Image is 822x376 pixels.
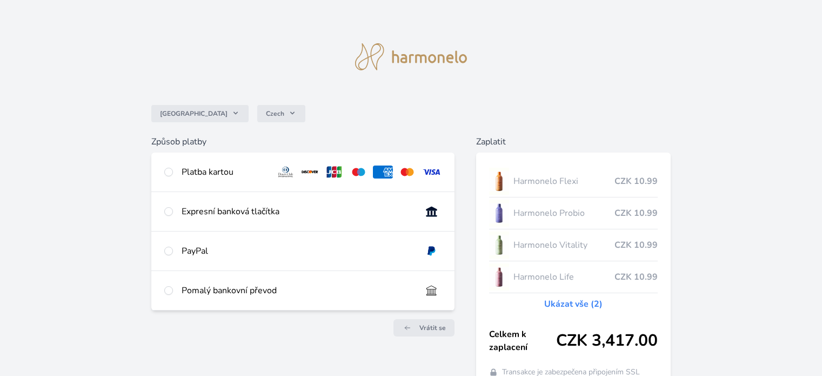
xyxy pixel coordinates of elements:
[513,271,614,283] span: Harmonelo Life
[489,263,510,291] img: CLEAN_LIFE_se_stinem_x-lo.jpg
[513,207,614,220] span: Harmonelo Probio
[614,175,658,188] span: CZK 10.99
[419,324,446,332] span: Vrátit se
[182,245,412,258] div: PayPal
[513,175,614,188] span: Harmonelo Flexi
[266,109,284,118] span: Czech
[422,245,442,258] img: paypal.svg
[160,109,228,118] span: [GEOGRAPHIC_DATA]
[489,328,556,354] span: Celkem k zaplacení
[300,166,320,179] img: discover.svg
[324,166,344,179] img: jcb.svg
[476,135,671,148] h6: Zaplatit
[397,166,417,179] img: mc.svg
[373,166,393,179] img: amex.svg
[614,239,658,252] span: CZK 10.99
[544,298,603,311] a: Ukázat vše (2)
[151,135,454,148] h6: Způsob platby
[355,43,467,70] img: logo.svg
[182,284,412,297] div: Pomalý bankovní převod
[489,168,510,195] img: CLEAN_FLEXI_se_stinem_x-hi_(1)-lo.jpg
[614,207,658,220] span: CZK 10.99
[513,239,614,252] span: Harmonelo Vitality
[422,284,442,297] img: bankTransfer_IBAN.svg
[182,205,412,218] div: Expresní banková tlačítka
[556,331,658,351] span: CZK 3,417.00
[182,166,267,179] div: Platba kartou
[393,319,455,337] a: Vrátit se
[151,105,249,122] button: [GEOGRAPHIC_DATA]
[422,166,442,179] img: visa.svg
[422,205,442,218] img: onlineBanking_CZ.svg
[614,271,658,283] span: CZK 10.99
[489,200,510,227] img: CLEAN_PROBIO_se_stinem_x-lo.jpg
[349,166,369,179] img: maestro.svg
[276,166,296,179] img: diners.svg
[489,232,510,259] img: CLEAN_VITALITY_se_stinem_x-lo.jpg
[257,105,305,122] button: Czech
